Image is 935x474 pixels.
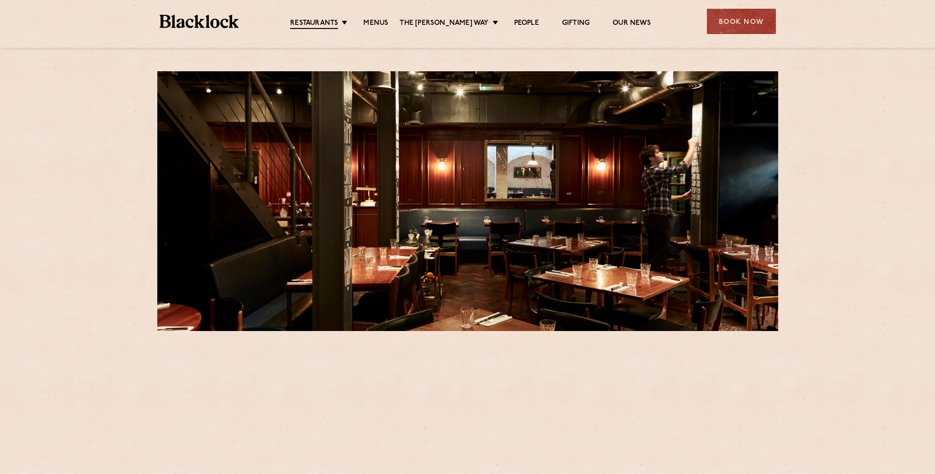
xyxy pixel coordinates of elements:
[400,19,488,28] a: The [PERSON_NAME] Way
[160,15,239,28] img: BL_Textured_Logo-footer-cropped.svg
[514,19,539,28] a: People
[613,19,651,28] a: Our News
[562,19,590,28] a: Gifting
[363,19,388,28] a: Menus
[707,9,776,34] div: Book Now
[290,19,338,29] a: Restaurants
